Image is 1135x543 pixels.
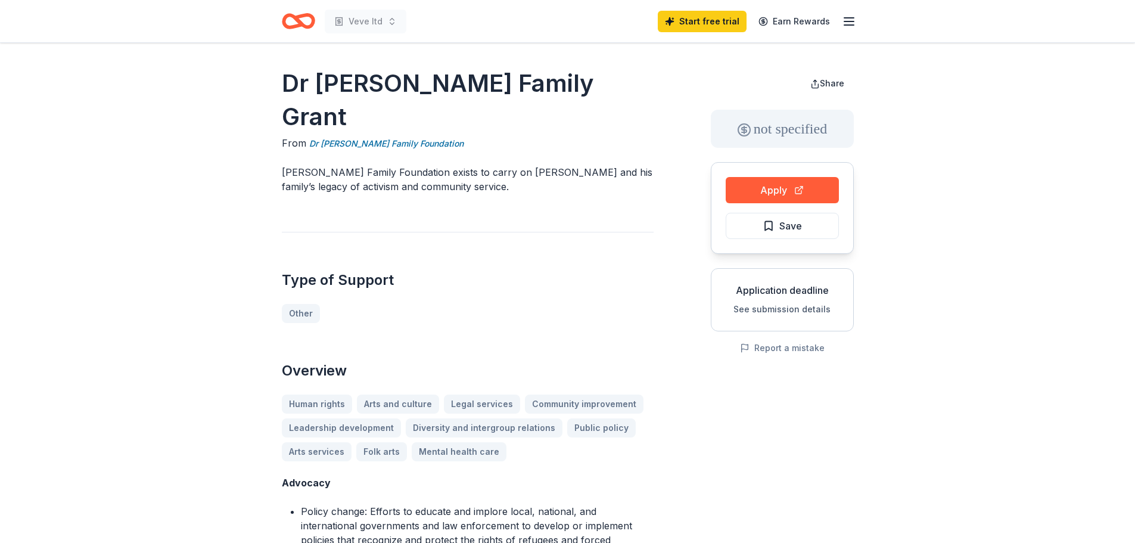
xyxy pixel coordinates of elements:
a: Dr [PERSON_NAME] Family Foundation [309,136,464,151]
a: Other [282,304,320,323]
div: From [282,136,654,151]
button: Share [801,72,854,95]
h2: Overview [282,361,654,380]
button: Apply [726,177,839,203]
a: Earn Rewards [751,11,837,32]
div: Application deadline [721,283,844,297]
span: Save [779,218,802,234]
span: Veve ltd [349,14,383,29]
h2: Type of Support [282,271,654,290]
strong: Advocacy [282,477,331,489]
button: Report a mistake [740,341,825,355]
a: Start free trial [658,11,747,32]
div: not specified [711,110,854,148]
span: Share [820,78,844,88]
p: [PERSON_NAME] Family Foundation exists to carry on [PERSON_NAME] and his family’s legacy of activ... [282,165,654,194]
button: Save [726,213,839,239]
h1: Dr [PERSON_NAME] Family Grant [282,67,654,134]
button: Veve ltd [325,10,406,33]
a: Home [282,7,315,35]
button: See submission details [733,302,831,317]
